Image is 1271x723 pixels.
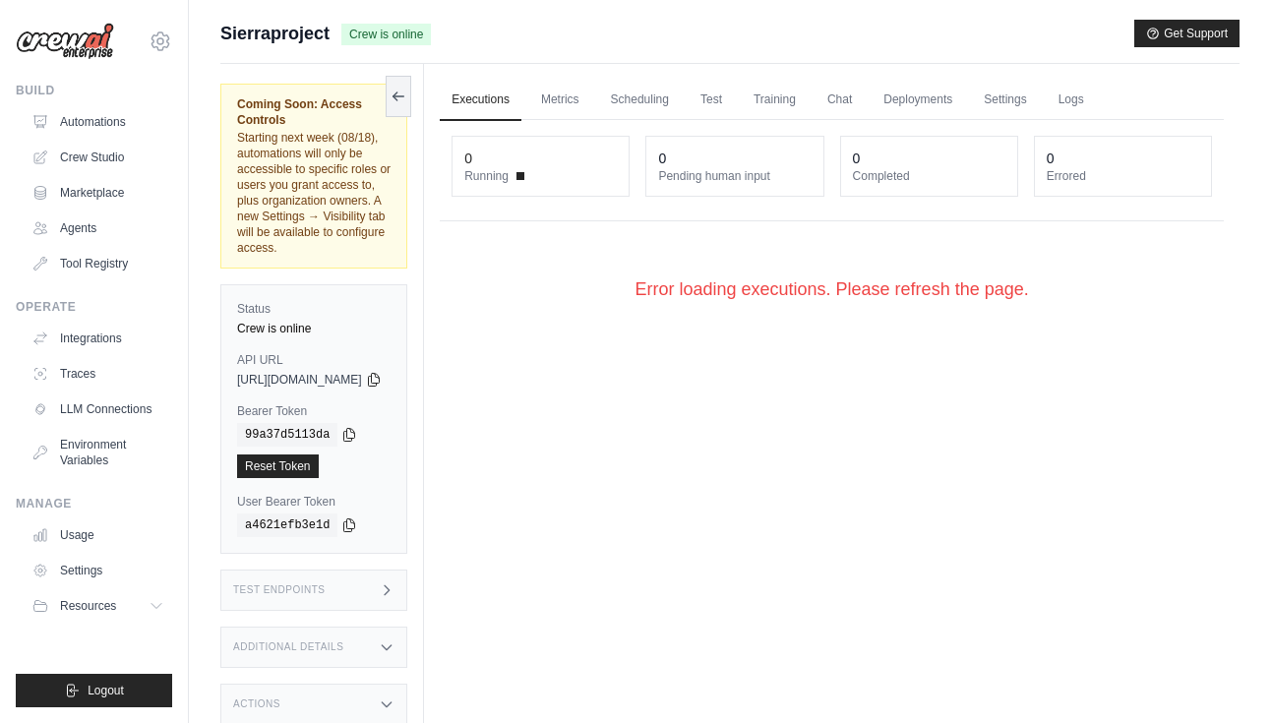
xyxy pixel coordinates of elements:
[24,555,172,586] a: Settings
[237,321,391,336] div: Crew is online
[1134,20,1240,47] button: Get Support
[464,168,509,184] span: Running
[1047,149,1055,168] div: 0
[658,149,666,168] div: 0
[220,20,330,47] span: Sierraproject
[24,177,172,209] a: Marketplace
[237,96,391,128] span: Coming Soon: Access Controls
[1047,80,1096,121] a: Logs
[853,149,861,168] div: 0
[237,131,391,255] span: Starting next week (08/18), automations will only be accessible to specific roles or users you gr...
[237,454,319,478] a: Reset Token
[24,212,172,244] a: Agents
[24,248,172,279] a: Tool Registry
[872,80,964,121] a: Deployments
[529,80,591,121] a: Metrics
[237,372,362,388] span: [URL][DOMAIN_NAME]
[237,352,391,368] label: API URL
[599,80,681,121] a: Scheduling
[237,494,391,510] label: User Bearer Token
[16,83,172,98] div: Build
[972,80,1038,121] a: Settings
[464,149,472,168] div: 0
[341,24,431,45] span: Crew is online
[24,393,172,425] a: LLM Connections
[16,23,114,60] img: Logo
[237,403,391,419] label: Bearer Token
[24,590,172,622] button: Resources
[1173,629,1271,723] iframe: Chat Widget
[24,358,172,390] a: Traces
[24,106,172,138] a: Automations
[1047,168,1199,184] dt: Errored
[24,429,172,476] a: Environment Variables
[853,168,1005,184] dt: Completed
[233,698,280,710] h3: Actions
[658,168,811,184] dt: Pending human input
[16,674,172,707] button: Logout
[16,299,172,315] div: Operate
[237,423,337,447] code: 99a37d5113da
[16,496,172,512] div: Manage
[742,80,808,121] a: Training
[60,598,116,614] span: Resources
[24,323,172,354] a: Integrations
[24,519,172,551] a: Usage
[689,80,734,121] a: Test
[233,584,326,596] h3: Test Endpoints
[237,513,337,537] code: a4621efb3e1d
[816,80,864,121] a: Chat
[440,245,1224,334] div: Error loading executions. Please refresh the page.
[233,641,343,653] h3: Additional Details
[237,301,391,317] label: Status
[88,683,124,698] span: Logout
[440,80,521,121] a: Executions
[24,142,172,173] a: Crew Studio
